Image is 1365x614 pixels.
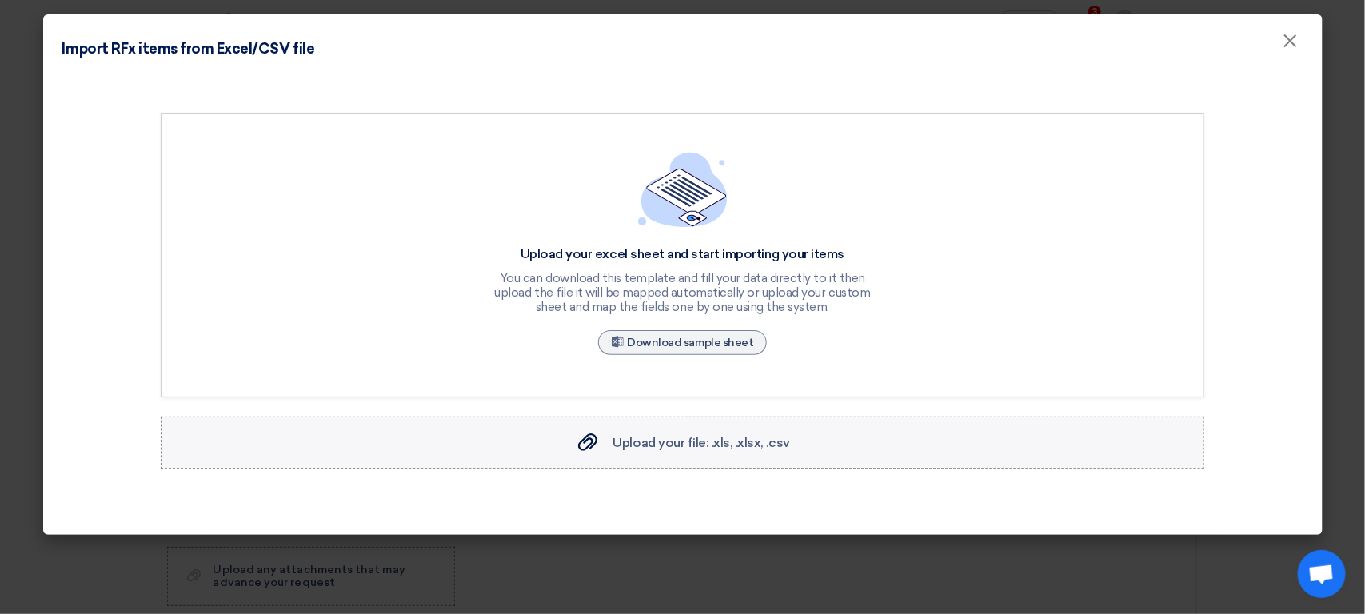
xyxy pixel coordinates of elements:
img: empty_state_list.svg [638,152,728,227]
button: Close [1270,26,1311,58]
a: Download sample sheet [598,330,768,355]
span: Upload your file: .xls, .xlsx, .csv [613,435,790,450]
a: Open chat [1298,550,1346,598]
div: You can download this template and fill your data directly to it then upload the file it will be ... [491,271,875,314]
span: × [1283,29,1299,61]
div: Upload your excel sheet and start importing your items [491,246,875,263]
h4: Import RFx items from Excel/CSV file [62,38,315,60]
